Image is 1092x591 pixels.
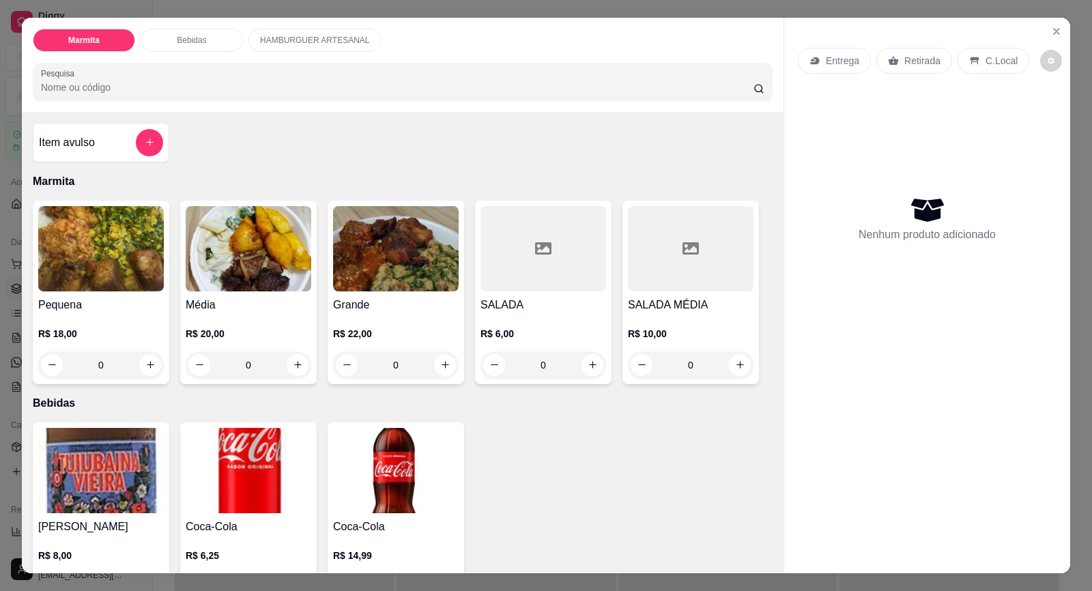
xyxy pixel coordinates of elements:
[480,297,606,313] h4: SALADA
[186,549,311,562] p: R$ 6,25
[904,54,940,68] p: Retirada
[177,35,206,46] p: Bebidas
[1046,20,1067,42] button: Close
[581,354,603,376] button: increase-product-quantity
[434,354,456,376] button: increase-product-quantity
[483,354,505,376] button: decrease-product-quantity
[186,327,311,341] p: R$ 20,00
[826,54,859,68] p: Entrega
[136,129,163,156] button: add-separate-item
[333,519,459,535] h4: Coca-Cola
[39,134,95,151] h4: Item avulso
[333,297,459,313] h4: Grande
[186,206,311,291] img: product-image
[336,354,358,376] button: decrease-product-quantity
[186,428,311,513] img: product-image
[260,35,369,46] p: HAMBURGUER ARTESANAL
[480,327,606,341] p: R$ 6,00
[33,173,773,190] p: Marmita
[186,297,311,313] h4: Média
[33,395,773,412] p: Bebidas
[986,54,1018,68] p: C.Local
[68,35,100,46] p: Marmita
[1040,50,1062,72] button: decrease-product-quantity
[287,354,308,376] button: increase-product-quantity
[38,519,164,535] h4: [PERSON_NAME]
[38,297,164,313] h4: Pequena
[38,206,164,291] img: product-image
[41,354,63,376] button: decrease-product-quantity
[333,327,459,341] p: R$ 22,00
[628,327,753,341] p: R$ 10,00
[333,428,459,513] img: product-image
[41,81,753,94] input: Pesquisa
[38,549,164,562] p: R$ 8,00
[628,297,753,313] h4: SALADA MÉDIA
[38,428,164,513] img: product-image
[631,354,652,376] button: decrease-product-quantity
[41,68,79,79] label: Pesquisa
[333,549,459,562] p: R$ 14,99
[729,354,751,376] button: increase-product-quantity
[188,354,210,376] button: decrease-product-quantity
[859,227,996,243] p: Nenhum produto adicionado
[186,519,311,535] h4: Coca-Cola
[333,206,459,291] img: product-image
[38,327,164,341] p: R$ 18,00
[139,354,161,376] button: increase-product-quantity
